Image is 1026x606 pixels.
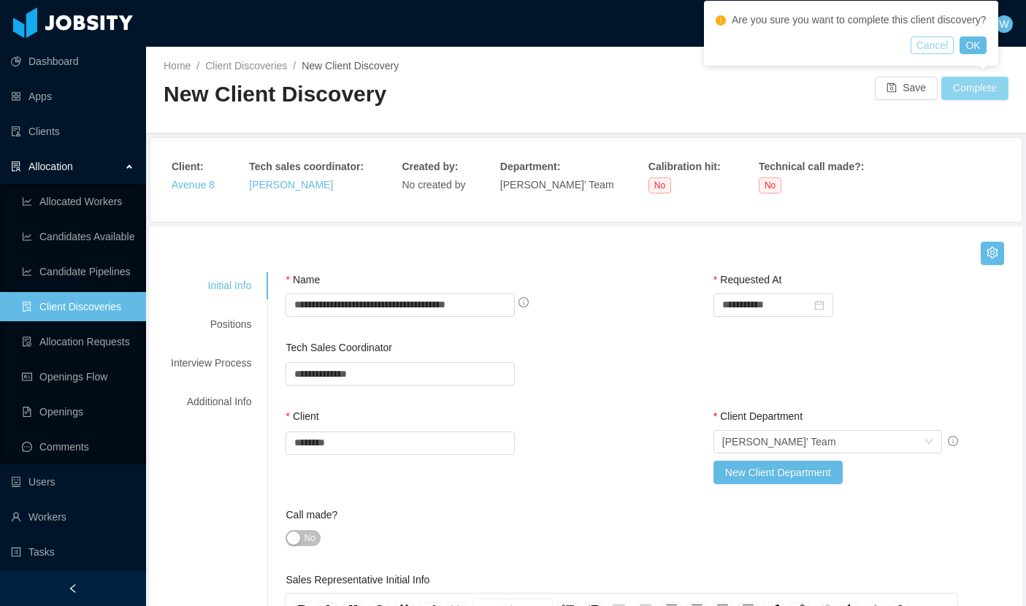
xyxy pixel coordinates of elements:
[22,257,134,286] a: icon: line-chartCandidate Pipelines
[648,177,671,193] span: No
[249,179,333,191] a: [PERSON_NAME]
[172,179,215,191] a: Avenue 8
[875,77,938,100] button: icon: saveSave
[999,15,1008,33] span: W
[293,60,296,72] span: /
[153,388,269,415] div: Additional Info
[11,467,134,496] a: icon: robotUsers
[713,461,843,484] button: New Client Department
[911,37,954,54] button: Cancel
[11,47,134,76] a: icon: pie-chartDashboard
[722,431,836,453] div: Jason Raneses' Team
[759,161,864,172] strong: Technical call made? :
[153,272,269,299] div: Initial Info
[196,60,199,72] span: /
[720,410,803,422] span: Client Department
[172,161,204,172] strong: Client :
[759,177,781,193] span: No
[164,82,386,106] span: New Client Discovery
[286,509,337,521] label: Call made?
[402,161,458,172] strong: Created by :
[286,294,515,317] input: Name
[981,242,1004,265] button: icon: setting
[814,300,824,310] i: icon: calendar
[518,297,529,307] span: info-circle
[22,187,134,216] a: icon: line-chartAllocated Workers
[153,311,269,338] div: Positions
[500,161,560,172] strong: Department :
[22,397,134,426] a: icon: file-textOpenings
[164,60,191,72] a: Home
[941,77,1008,100] button: Complete
[716,15,726,26] i: icon: exclamation-circle
[28,161,73,172] span: Allocation
[205,60,287,72] a: Client Discoveries
[153,350,269,377] div: Interview Process
[716,12,987,28] div: Are you sure you want to complete this client discovery?
[713,274,782,285] label: Requested At
[22,362,134,391] a: icon: idcardOpenings Flow
[22,222,134,251] a: icon: line-chartCandidates Available
[11,537,134,567] a: icon: profileTasks
[648,161,721,172] strong: Calibration hit :
[11,117,134,146] a: icon: auditClients
[286,274,320,285] label: Name
[500,179,614,191] span: [PERSON_NAME]' Team
[249,161,364,172] strong: Tech sales coordinator :
[286,530,320,546] button: Call made?
[402,179,465,191] span: No created by
[11,161,21,172] i: icon: solution
[304,531,315,545] span: No
[960,37,986,54] button: OK
[302,60,399,72] span: New Client Discovery
[22,432,134,461] a: icon: messageComments
[286,574,429,586] label: Sales Representative Initial Info
[286,410,318,422] label: Client
[22,327,134,356] a: icon: file-doneAllocation Requests
[11,502,134,532] a: icon: userWorkers
[22,292,134,321] a: icon: file-searchClient Discoveries
[286,342,392,353] label: Tech Sales Coordinator
[11,82,134,111] a: icon: appstoreApps
[948,436,958,446] span: info-circle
